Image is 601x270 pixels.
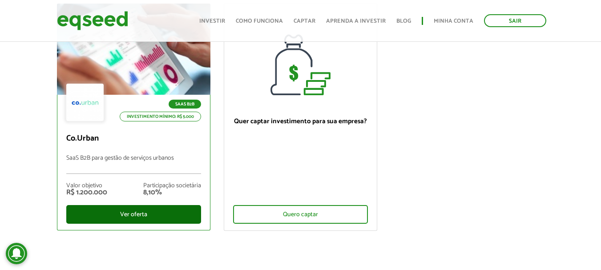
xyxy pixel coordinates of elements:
[66,183,107,189] div: Valor objetivo
[169,100,201,109] p: SaaS B2B
[143,183,201,189] div: Participação societária
[66,134,201,144] p: Co.Urban
[326,18,386,24] a: Aprenda a investir
[143,189,201,196] div: 8,10%
[233,205,368,224] div: Quero captar
[57,9,128,32] img: EqSeed
[396,18,411,24] a: Blog
[199,18,225,24] a: Investir
[66,189,107,196] div: R$ 1.200.000
[434,18,473,24] a: Minha conta
[224,4,377,231] a: Quer captar investimento para sua empresa? Quero captar
[57,4,210,230] a: SaaS B2B Investimento mínimo: R$ 5.000 Co.Urban SaaS B2B para gestão de serviços urbanos Valor ob...
[236,18,283,24] a: Como funciona
[66,155,201,174] p: SaaS B2B para gestão de serviços urbanos
[294,18,315,24] a: Captar
[233,117,368,125] p: Quer captar investimento para sua empresa?
[484,14,546,27] a: Sair
[120,112,201,121] p: Investimento mínimo: R$ 5.000
[66,205,201,224] div: Ver oferta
